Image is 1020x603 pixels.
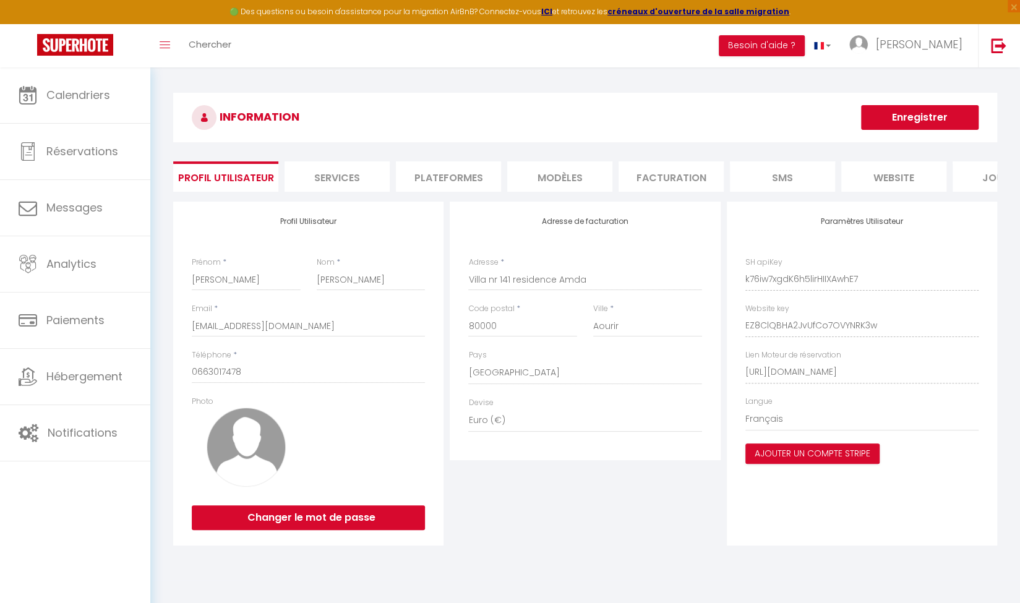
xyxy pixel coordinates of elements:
[991,38,1006,53] img: logout
[173,93,997,142] h3: INFORMATION
[745,257,782,268] label: SH apiKey
[192,396,213,408] label: Photo
[285,161,390,192] li: Services
[396,161,501,192] li: Plateformes
[745,443,880,464] button: Ajouter un compte Stripe
[192,217,425,226] h4: Profil Utilisateur
[46,87,110,103] span: Calendriers
[46,312,105,328] span: Paiements
[468,397,493,409] label: Devise
[593,303,608,315] label: Ville
[192,505,425,530] button: Changer le mot de passe
[840,24,978,67] a: ... [PERSON_NAME]
[607,6,789,17] a: créneaux d'ouverture de la salle migration
[619,161,724,192] li: Facturation
[37,34,113,56] img: Super Booking
[841,161,946,192] li: website
[173,161,278,192] li: Profil Utilisateur
[849,35,868,54] img: ...
[541,6,552,17] a: ICI
[468,217,701,226] h4: Adresse de facturation
[48,425,118,440] span: Notifications
[507,161,612,192] li: MODÈLES
[46,369,122,384] span: Hébergement
[46,200,103,215] span: Messages
[46,143,118,159] span: Réservations
[876,36,962,52] span: [PERSON_NAME]
[317,257,335,268] label: Nom
[730,161,835,192] li: SMS
[207,408,286,487] img: avatar.png
[745,396,773,408] label: Langue
[861,105,979,130] button: Enregistrer
[745,217,979,226] h4: Paramètres Utilisateur
[468,303,514,315] label: Code postal
[468,257,498,268] label: Adresse
[192,349,231,361] label: Téléphone
[192,257,221,268] label: Prénom
[745,349,841,361] label: Lien Moteur de réservation
[179,24,241,67] a: Chercher
[10,5,47,42] button: Ouvrir le widget de chat LiveChat
[719,35,805,56] button: Besoin d'aide ?
[46,256,96,272] span: Analytics
[745,303,789,315] label: Website key
[189,38,231,51] span: Chercher
[192,303,212,315] label: Email
[468,349,486,361] label: Pays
